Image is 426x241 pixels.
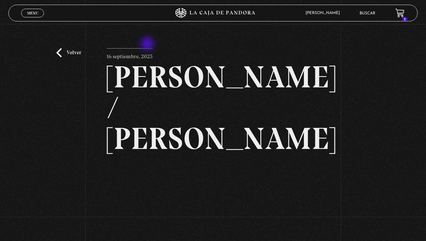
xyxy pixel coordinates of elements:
[27,11,38,15] span: Menu
[25,17,41,21] span: Cerrar
[395,9,405,18] a: 1
[56,48,81,57] a: Volver
[107,62,319,154] h2: [PERSON_NAME] / [PERSON_NAME]
[360,11,375,15] a: Buscar
[302,11,347,15] span: [PERSON_NAME]
[402,17,408,21] span: 1
[107,48,153,62] p: 16 septiembre, 2025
